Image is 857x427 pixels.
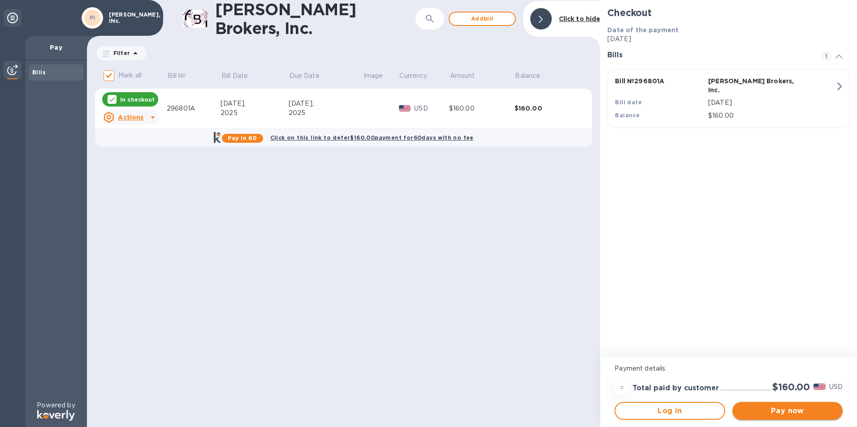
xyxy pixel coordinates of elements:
p: Mark all [118,71,142,80]
p: Amount [450,71,475,81]
span: Add bill [457,13,508,24]
h2: $160.00 [772,381,810,393]
span: Bill Date [221,71,260,81]
b: Balance [615,112,640,119]
span: 1 [821,51,832,62]
p: [DATE] [708,98,835,107]
span: Amount [450,71,487,81]
p: [DATE] [607,34,850,44]
p: USD [414,104,449,113]
p: Image [364,71,383,81]
div: [DATE], [289,99,363,108]
b: PI [90,14,95,21]
p: Bill № 296801A [615,77,705,85]
button: Addbill [449,12,516,26]
div: $160.00 [449,104,515,113]
b: Click on this link to defer $160.00 payment for 60 days with no fee [270,134,474,141]
div: 2025 [289,108,363,118]
p: Pay [32,43,80,52]
img: USD [399,105,411,111]
div: 296801A [167,104,221,113]
b: Bill date [615,99,642,106]
span: Balance [515,71,552,81]
p: Payment details [615,364,843,373]
b: Click to hide [559,15,601,22]
p: $160.00 [708,111,835,120]
img: Logo [37,410,75,421]
h3: Total paid by customer [632,384,719,393]
div: $160.00 [515,104,580,113]
p: Balance [515,71,540,81]
button: Bill №296801A[PERSON_NAME] Brokers, Inc.Bill date[DATE]Balance$160.00 [607,69,850,128]
span: Bill № [168,71,198,81]
div: [DATE], [221,99,289,108]
p: Powered by [37,401,75,410]
b: Bills [32,69,46,76]
b: Date of the payment [607,26,679,34]
span: Due Date [290,71,331,81]
p: Bill № [168,71,186,81]
p: [PERSON_NAME] Brokers, Inc. [708,77,798,94]
button: Log in [615,402,725,420]
h2: Checkout [607,7,850,18]
p: Filter [110,49,130,57]
button: Pay now [732,402,843,420]
h3: Bills [607,51,810,60]
img: USD [814,384,826,390]
p: In checkout [120,96,155,103]
p: [PERSON_NAME], INc. [109,12,154,24]
p: Currency [399,71,427,81]
b: Pay in 60 [228,135,257,141]
p: Due Date [290,71,320,81]
div: 2025 [221,108,289,118]
u: Actions [118,114,143,121]
span: Log in [623,406,717,416]
p: USD [829,382,843,392]
div: = [615,380,629,395]
p: Bill Date [221,71,248,81]
span: Pay now [740,406,835,416]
